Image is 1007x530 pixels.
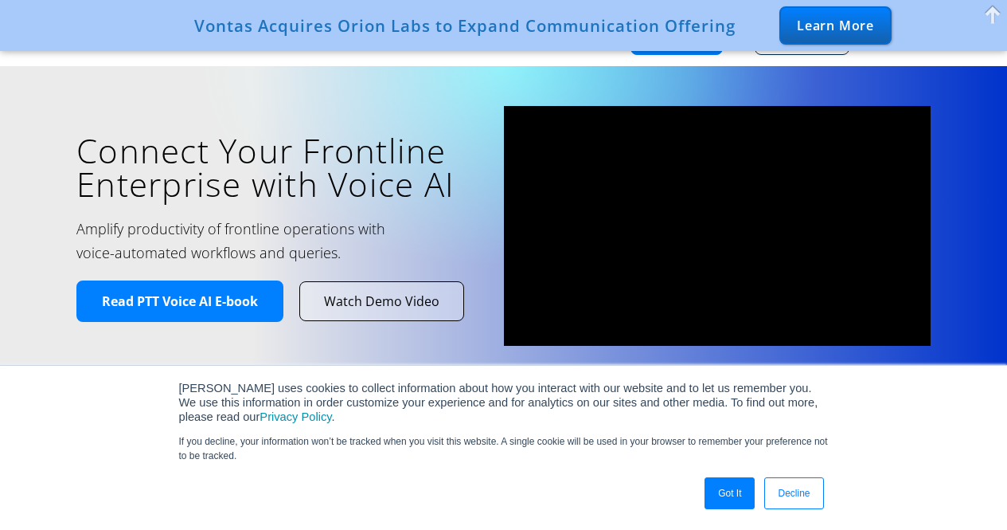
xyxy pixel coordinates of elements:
[504,106,931,347] iframe: vimeo Video Player
[300,282,463,321] a: Watch Demo Video
[260,410,331,423] a: Privacy Policy
[927,453,1007,530] iframe: Chat Widget
[179,434,829,463] p: If you decline, your information won’t be tracked when you visit this website. A single cookie wi...
[76,217,424,265] h2: Amplify productivity of frontline operations with voice-automated workflows and queries.
[705,477,755,509] a: Got It
[194,16,736,35] div: Vontas Acquires Orion Labs to Expand Communication Offering
[779,6,892,45] div: Learn More
[764,477,823,509] a: Decline
[76,134,480,201] h1: Connect Your Frontline Enterprise with Voice AI
[324,293,439,310] span: Watch Demo Video
[76,281,283,323] a: Read PTT Voice AI E-book
[179,382,818,423] span: [PERSON_NAME] uses cookies to collect information about how you interact with our website and to ...
[102,293,258,310] span: Read PTT Voice AI E-book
